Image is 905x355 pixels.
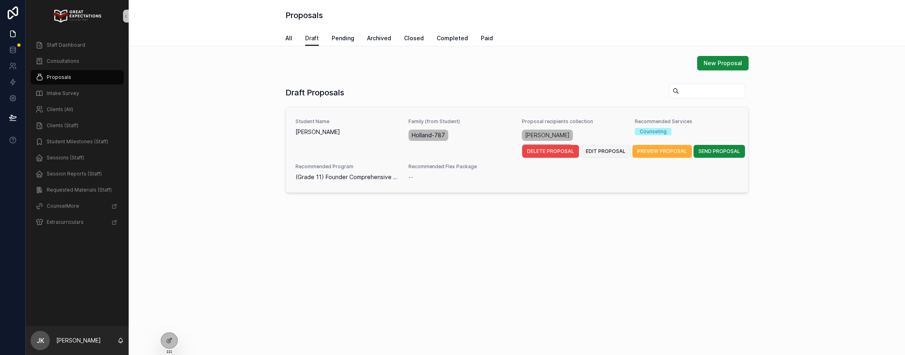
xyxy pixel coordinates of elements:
[437,31,468,47] a: Completed
[31,199,124,213] a: CounselMore
[31,167,124,181] a: Session Reports (Staff)
[704,59,742,67] span: New Proposal
[367,34,391,42] span: Archived
[632,145,692,158] button: PREVIEW PROPOSAL
[26,32,129,240] div: scrollable content
[437,34,468,42] span: Completed
[47,74,71,80] span: Proposals
[522,118,626,125] span: Proposal recipients collection
[296,118,399,125] span: Student Name
[47,58,79,64] span: Consultations
[694,145,745,158] button: SEND PROPOSAL
[31,102,124,117] a: Clients (All)
[305,34,319,42] span: Draft
[31,70,124,85] a: Proposals
[637,148,687,155] span: PREVIEW PROPOSAL
[56,336,101,345] p: [PERSON_NAME]
[285,10,323,21] h1: Proposals
[37,336,44,345] span: JK
[47,42,85,48] span: Staff Dashboard
[305,31,319,46] a: Draft
[332,34,354,42] span: Pending
[285,34,292,42] span: All
[31,134,124,149] a: Student Milestones (Staff)
[31,86,124,101] a: Intake Survey
[47,155,84,161] span: Sessions (Staff)
[408,118,512,125] span: Family (from Student)
[698,148,740,155] span: SEND PROPOSAL
[47,219,84,225] span: Extracurriculars
[408,173,413,181] span: --
[296,128,399,136] span: [PERSON_NAME]
[481,31,493,47] a: Paid
[285,31,292,47] a: All
[286,107,748,192] a: Student Name[PERSON_NAME]Family (from Student)Holland-787Proposal recipients collection[PERSON_NA...
[404,34,424,42] span: Closed
[332,31,354,47] a: Pending
[697,56,749,70] button: New Proposal
[640,128,667,135] div: Counseling
[635,118,739,125] span: Recommended Services
[31,118,124,133] a: Clients (Staff)
[296,173,399,181] span: (Grade 11) Founder Comprehensive Program
[527,148,574,155] span: DELETE PROPOSAL
[47,187,112,193] span: Requested Materials (Staff)
[481,34,493,42] span: Paid
[581,145,631,158] button: EDIT PROPOSAL
[47,122,78,129] span: Clients (Staff)
[586,148,626,155] span: EDIT PROPOSAL
[47,203,79,209] span: CounselMore
[31,215,124,229] a: Extracurriculars
[31,183,124,197] a: Requested Materials (Staff)
[31,54,124,68] a: Consultations
[285,87,344,98] h1: Draft Proposals
[47,90,79,97] span: Intake Survey
[31,38,124,52] a: Staff Dashboard
[525,131,570,139] span: [PERSON_NAME]
[522,145,579,158] button: DELETE PROPOSAL
[47,138,108,145] span: Student Milestones (Staff)
[367,31,391,47] a: Archived
[412,131,445,139] span: Holland-787
[53,10,101,23] img: App logo
[31,151,124,165] a: Sessions (Staff)
[47,171,102,177] span: Session Reports (Staff)
[296,163,399,170] span: Recommended Program
[47,106,73,113] span: Clients (All)
[522,144,573,155] a: [PERSON_NAME]
[522,130,573,141] a: [PERSON_NAME]
[408,163,512,170] span: Recommended Flex Package
[404,31,424,47] a: Closed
